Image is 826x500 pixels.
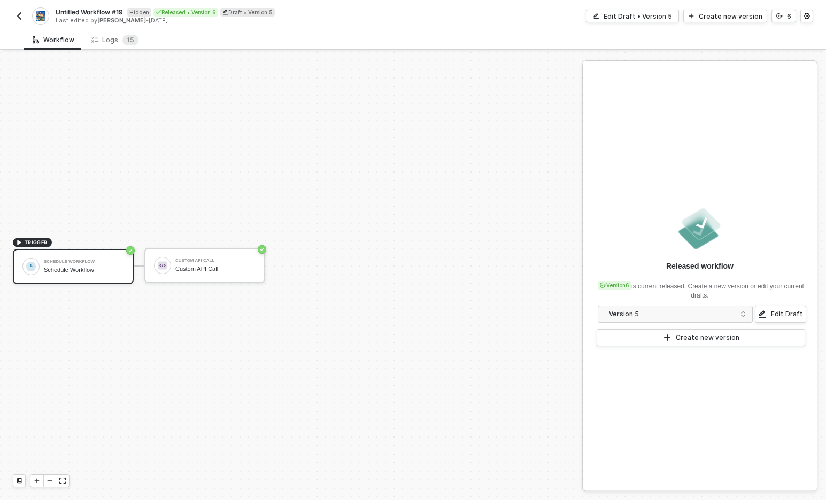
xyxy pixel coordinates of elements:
[122,35,138,45] sup: 15
[771,310,803,318] div: Edit Draft
[158,261,167,270] img: icon
[127,36,130,44] span: 1
[683,10,767,22] button: Create new version
[604,12,672,21] div: Edit Draft • Version 5
[126,246,135,255] span: icon-success-page
[597,329,805,346] button: Create new version
[663,333,671,342] span: icon-play
[598,281,631,290] div: Version 6
[34,478,40,484] span: icon-play
[16,239,22,246] span: icon-play
[220,8,275,17] div: Draft • Version 5
[56,17,412,25] div: Last edited by - [DATE]
[676,205,723,252] img: released.png
[776,13,783,19] span: icon-versioning
[596,276,804,300] div: is current released. Create a new version or edit your current drafts.
[755,306,806,323] button: Edit Draft
[666,261,734,271] div: Released workflow
[771,10,796,22] button: 6
[97,17,146,24] span: [PERSON_NAME]
[91,35,138,45] div: Logs
[258,245,266,254] span: icon-success-page
[804,13,810,19] span: icon-settings
[676,333,739,342] div: Create new version
[175,265,256,272] div: Custom API Call
[25,238,48,247] span: TRIGGER
[127,8,151,17] span: Hidden
[758,310,767,318] span: icon-edit
[130,36,134,44] span: 5
[33,36,74,44] div: Workflow
[44,267,124,274] div: Schedule Workflow
[609,308,735,320] div: Version 5
[26,262,36,271] img: icon
[44,260,124,264] div: Schedule Workflow
[175,259,256,263] div: Custom API Call
[586,10,679,22] button: Edit Draft • Version 5
[15,12,24,20] img: back
[787,12,791,21] div: 6
[59,478,66,484] span: icon-expand
[47,478,53,484] span: icon-minus
[56,7,123,17] span: Untitled Workflow #19
[13,10,26,22] button: back
[36,11,45,21] img: integration-icon
[688,13,694,19] span: icon-play
[593,13,599,19] span: icon-edit
[699,12,762,21] div: Create new version
[153,8,218,17] div: Released • Version 6
[222,9,228,15] span: icon-edit
[600,282,606,288] span: icon-versioning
